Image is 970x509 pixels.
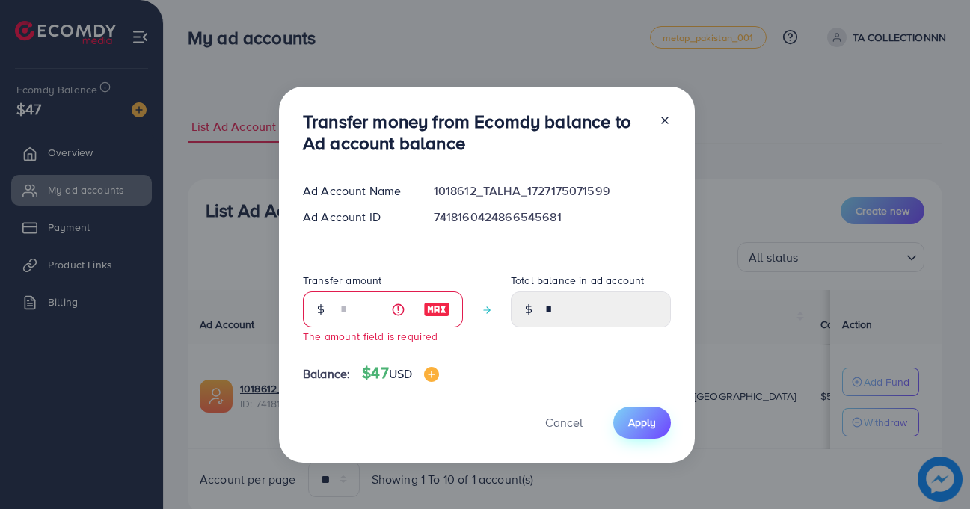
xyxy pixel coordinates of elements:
img: image [424,367,439,382]
div: Ad Account ID [291,209,422,226]
img: image [423,300,450,318]
label: Transfer amount [303,273,381,288]
h3: Transfer money from Ecomdy balance to Ad account balance [303,111,647,154]
span: Cancel [545,414,583,431]
button: Apply [613,407,671,439]
span: Balance: [303,365,350,383]
h4: $47 [362,364,439,383]
span: Apply [628,415,656,430]
button: Cancel [527,407,601,439]
small: The amount field is required [303,329,438,343]
label: Total balance in ad account [511,273,644,288]
div: Ad Account Name [291,182,422,200]
span: USD [389,365,412,382]
div: 1018612_TALHA_1727175071599 [422,182,683,200]
div: 7418160424866545681 [422,209,683,226]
